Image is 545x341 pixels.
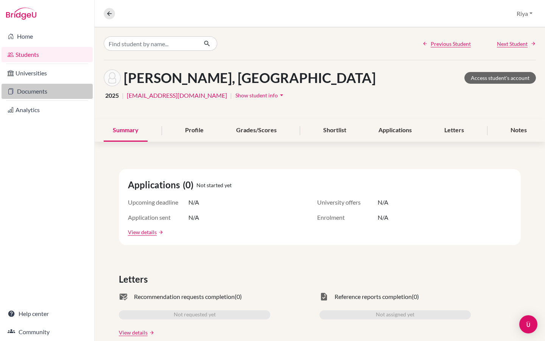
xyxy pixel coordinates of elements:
div: Applications [369,119,421,142]
span: Not requested yet [174,310,216,319]
span: Application sent [128,213,188,222]
a: Students [2,47,93,62]
span: 2025 [105,91,119,100]
button: Show student infoarrow_drop_down [235,89,286,101]
span: Upcoming deadline [128,198,188,207]
input: Find student by name... [104,36,198,51]
span: | [230,91,232,100]
span: Applications [128,178,183,192]
a: Community [2,324,93,339]
span: (0) [235,292,242,301]
span: Show student info [235,92,278,99]
a: [EMAIL_ADDRESS][DOMAIN_NAME] [127,91,227,100]
span: N/A [378,198,388,207]
a: View details [119,328,148,336]
a: Help center [2,306,93,321]
div: Letters [435,119,473,142]
span: N/A [188,198,199,207]
span: Enrolment [317,213,378,222]
span: Previous Student [431,40,471,48]
img: Bridge-U [6,8,36,20]
span: Next Student [497,40,528,48]
span: Letters [119,272,151,286]
span: (0) [183,178,196,192]
span: task [319,292,329,301]
span: N/A [378,213,388,222]
div: Grades/Scores [227,119,286,142]
a: Documents [2,84,93,99]
a: Universities [2,66,93,81]
a: Home [2,29,93,44]
a: Analytics [2,102,93,117]
div: Summary [104,119,148,142]
h1: [PERSON_NAME], [GEOGRAPHIC_DATA] [124,70,376,86]
a: arrow_forward [148,330,154,335]
a: Access student's account [464,72,536,84]
div: Open Intercom Messenger [519,315,537,333]
a: View details [128,228,157,236]
div: Profile [176,119,213,142]
span: (0) [412,292,419,301]
div: Notes [501,119,536,142]
i: arrow_drop_down [278,91,285,99]
span: University offers [317,198,378,207]
img: Madison Abdulla's avatar [104,69,121,86]
span: Not assigned yet [376,310,414,319]
a: arrow_forward [157,230,163,235]
span: Recommendation requests completion [134,292,235,301]
a: Next Student [497,40,536,48]
span: Reference reports completion [335,292,412,301]
span: Not started yet [196,181,232,189]
a: Previous Student [422,40,471,48]
span: N/A [188,213,199,222]
div: Shortlist [314,119,355,142]
span: | [122,91,124,100]
span: mark_email_read [119,292,128,301]
button: Riya [513,6,536,21]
